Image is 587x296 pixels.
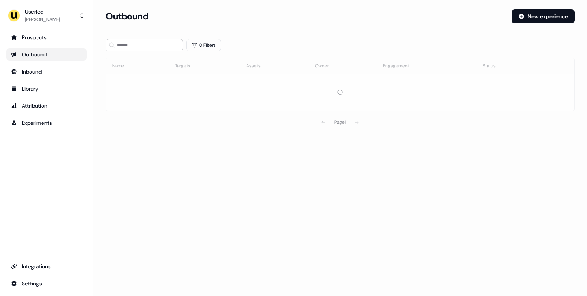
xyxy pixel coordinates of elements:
div: Prospects [11,33,82,41]
a: Go to experiments [6,117,87,129]
a: Go to attribution [6,100,87,112]
a: Go to integrations [6,277,87,290]
div: Settings [11,280,82,287]
button: 0 Filters [186,39,221,51]
div: Userled [25,8,60,16]
a: Go to integrations [6,260,87,273]
button: Userled[PERSON_NAME] [6,6,87,25]
a: Go to prospects [6,31,87,44]
a: Go to templates [6,82,87,95]
div: [PERSON_NAME] [25,16,60,23]
div: Attribution [11,102,82,110]
div: Inbound [11,68,82,75]
div: Experiments [11,119,82,127]
div: Integrations [11,263,82,270]
button: New experience [512,9,575,23]
a: Go to Inbound [6,65,87,78]
div: Library [11,85,82,93]
a: Go to outbound experience [6,48,87,61]
div: Outbound [11,51,82,58]
h3: Outbound [106,11,148,22]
